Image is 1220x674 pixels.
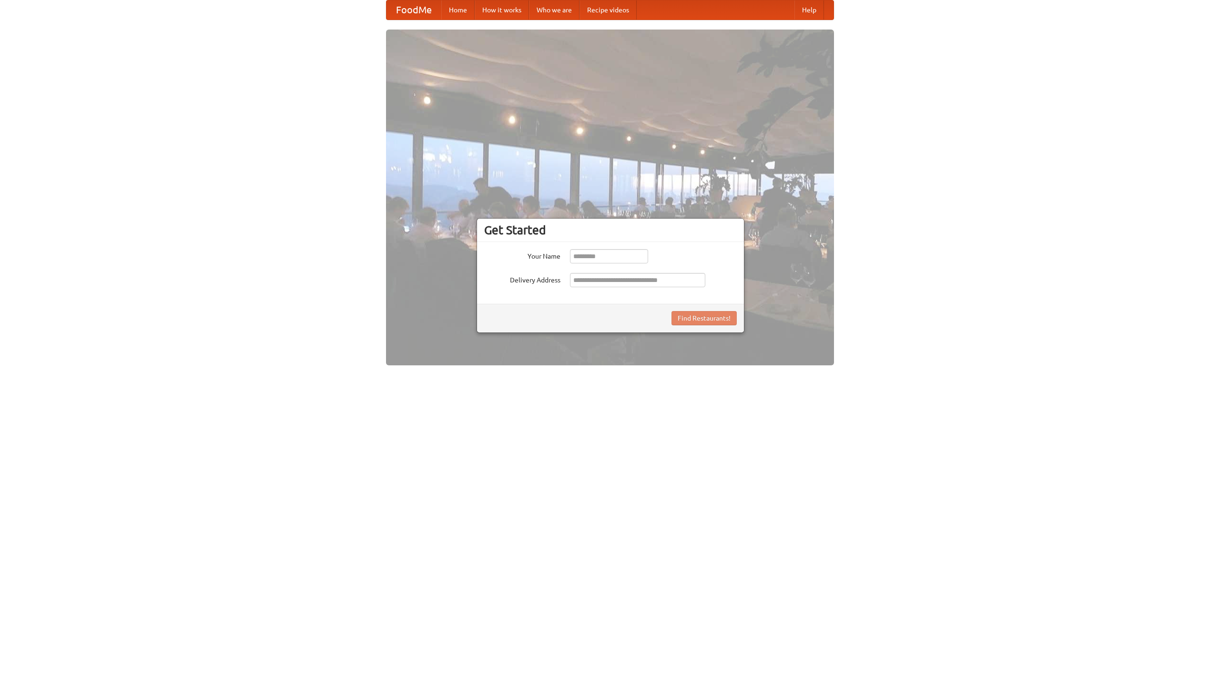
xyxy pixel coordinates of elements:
a: Help [794,0,824,20]
a: Recipe videos [579,0,637,20]
label: Your Name [484,249,560,261]
a: FoodMe [386,0,441,20]
a: How it works [475,0,529,20]
a: Home [441,0,475,20]
h3: Get Started [484,223,737,237]
button: Find Restaurants! [671,311,737,325]
a: Who we are [529,0,579,20]
label: Delivery Address [484,273,560,285]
